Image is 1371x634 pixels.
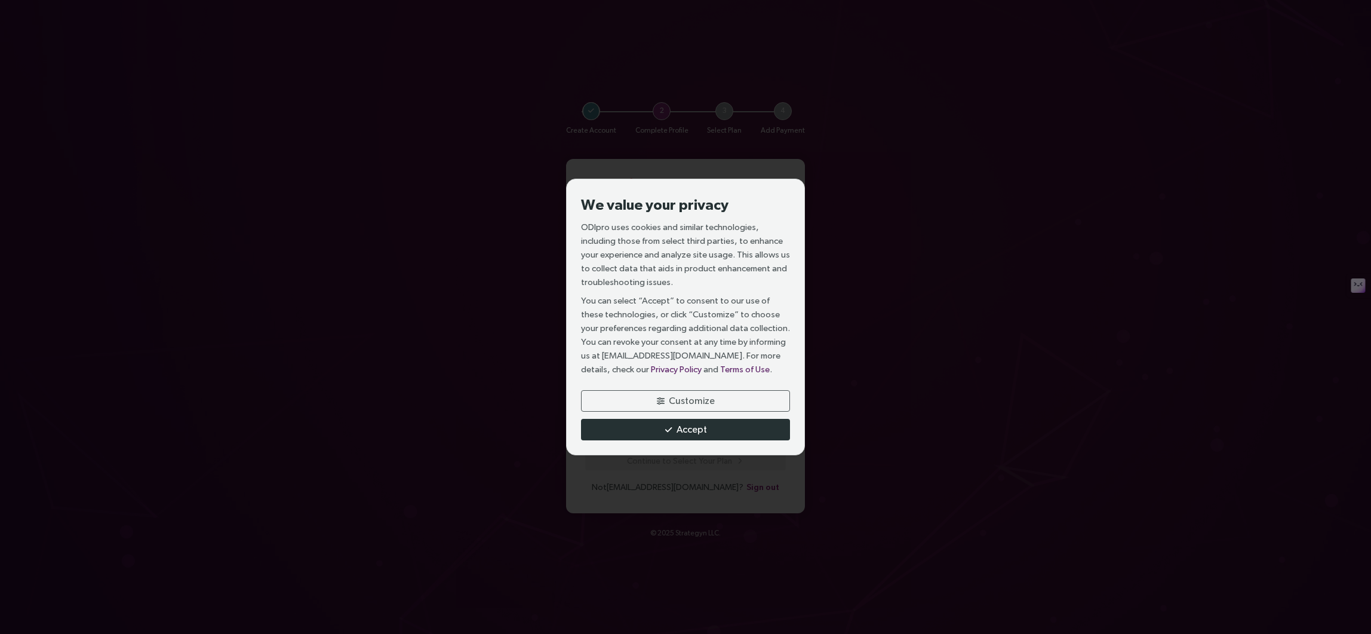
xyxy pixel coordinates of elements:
p: ODIpro uses cookies and similar technologies, including those from select third parties, to enhan... [581,220,790,289]
h3: We value your privacy [581,194,790,215]
p: You can select “Accept” to consent to our use of these technologies, or click “Customize” to choo... [581,293,790,376]
a: Terms of Use [720,364,770,374]
button: Customize [581,390,790,412]
span: Accept [677,422,707,437]
a: Privacy Policy [651,364,702,374]
span: Customize [669,393,715,408]
button: Accept [581,419,790,440]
